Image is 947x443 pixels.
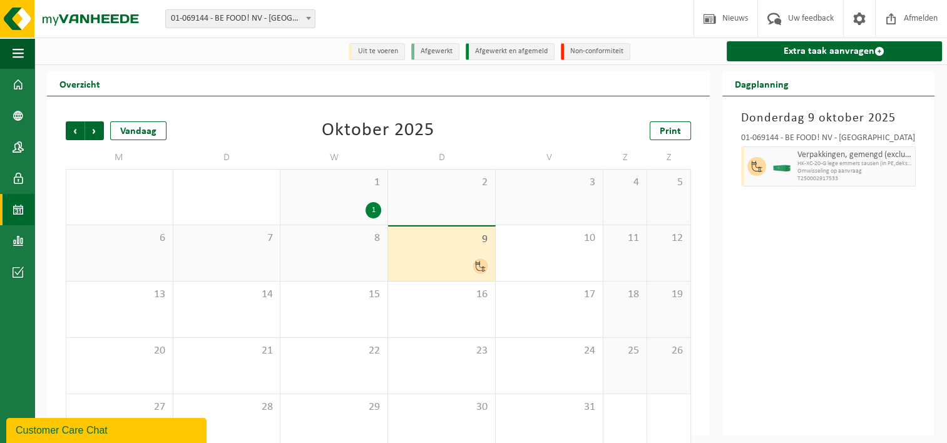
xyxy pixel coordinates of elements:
span: Volgende [85,121,104,140]
span: 01-069144 - BE FOOD! NV - BRUGGE [165,9,315,28]
span: 9 [394,233,489,247]
span: 21 [180,344,274,358]
span: HK-XC-20-G lege emmers sausen (in PE,deksels in PP) [797,160,913,168]
span: 20 [73,344,166,358]
div: Vandaag [110,121,166,140]
h2: Overzicht [47,71,113,96]
td: M [66,146,173,169]
span: 31 [502,400,596,414]
span: 01-069144 - BE FOOD! NV - BRUGGE [166,10,315,28]
li: Afgewerkt en afgemeld [466,43,555,60]
span: 5 [653,176,684,190]
span: Print [660,126,681,136]
span: 11 [610,232,640,245]
span: 7 [180,232,274,245]
span: 17 [502,288,596,302]
span: 13 [73,288,166,302]
td: D [388,146,496,169]
span: 26 [653,344,684,358]
span: 8 [287,232,381,245]
div: 01-069144 - BE FOOD! NV - [GEOGRAPHIC_DATA] [741,134,916,146]
span: 28 [180,400,274,414]
span: Omwisseling op aanvraag [797,168,913,175]
span: 30 [394,400,489,414]
li: Non-conformiteit [561,43,630,60]
iframe: chat widget [6,415,209,443]
span: Vorige [66,121,84,140]
span: 18 [610,288,640,302]
span: 10 [502,232,596,245]
span: T250002917533 [797,175,913,183]
span: 27 [73,400,166,414]
h3: Donderdag 9 oktober 2025 [741,109,916,128]
a: Extra taak aanvragen [727,41,943,61]
td: Z [647,146,691,169]
span: 25 [610,344,640,358]
span: 1 [287,176,381,190]
td: D [173,146,281,169]
span: 19 [653,288,684,302]
span: 12 [653,232,684,245]
span: 22 [287,344,381,358]
span: 6 [73,232,166,245]
span: 14 [180,288,274,302]
a: Print [650,121,691,140]
li: Afgewerkt [411,43,459,60]
div: 1 [366,202,381,218]
span: 3 [502,176,596,190]
h2: Dagplanning [722,71,801,96]
span: 4 [610,176,640,190]
td: W [280,146,388,169]
span: 24 [502,344,596,358]
span: 29 [287,400,381,414]
span: 15 [287,288,381,302]
td: V [496,146,603,169]
img: HK-XC-20-GN-00 [772,162,791,171]
li: Uit te voeren [349,43,405,60]
span: 16 [394,288,489,302]
td: Z [603,146,647,169]
div: Oktober 2025 [322,121,434,140]
span: Verpakkingen, gemengd (exclusief PMD) [797,150,913,160]
span: 23 [394,344,489,358]
span: 2 [394,176,489,190]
